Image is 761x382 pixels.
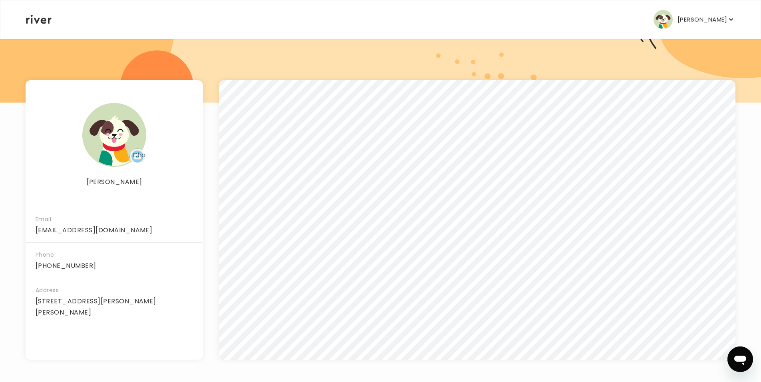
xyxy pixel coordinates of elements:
[82,103,146,167] img: user avatar
[654,10,735,29] button: user avatar[PERSON_NAME]
[678,14,727,25] p: [PERSON_NAME]
[36,286,59,294] span: Address
[36,296,193,318] p: [STREET_ADDRESS][PERSON_NAME][PERSON_NAME]
[36,215,51,223] span: Email
[36,260,193,271] p: [PHONE_NUMBER]
[26,176,203,188] p: [PERSON_NAME]
[36,251,54,259] span: Phone
[36,225,193,236] p: [EMAIL_ADDRESS][DOMAIN_NAME]
[727,346,753,372] iframe: Button to launch messaging window
[654,10,673,29] img: user avatar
